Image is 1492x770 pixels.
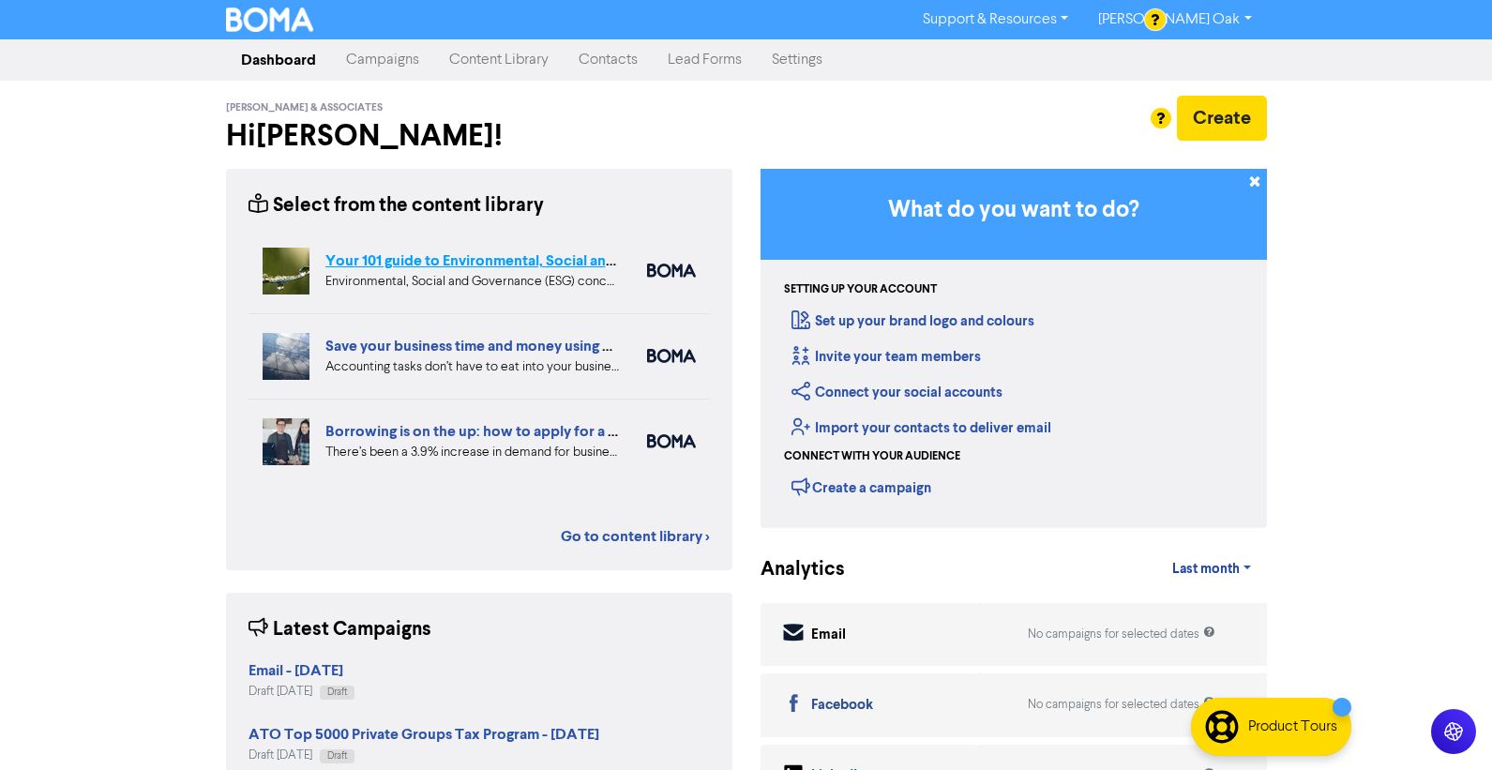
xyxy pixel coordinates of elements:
[327,751,347,761] span: Draft
[325,337,720,355] a: Save your business time and money using cloud accounting
[647,349,696,363] img: boma_accounting
[249,747,599,764] div: Draft [DATE]
[226,8,314,32] img: BOMA Logo
[249,615,431,644] div: Latest Campaigns
[653,41,757,79] a: Lead Forms
[647,264,696,278] img: boma
[761,555,821,584] div: Analytics
[791,312,1034,330] a: Set up your brand logo and colours
[1083,5,1266,35] a: [PERSON_NAME] Oak
[791,473,931,501] div: Create a campaign
[325,357,619,377] div: Accounting tasks don’t have to eat into your business time. With the right cloud accounting softw...
[789,197,1239,224] h3: What do you want to do?
[226,101,383,114] span: [PERSON_NAME] & Associates
[784,448,960,465] div: Connect with your audience
[331,41,434,79] a: Campaigns
[1172,561,1240,578] span: Last month
[325,272,619,292] div: Environmental, Social and Governance (ESG) concerns are a vital part of running a business. Our 1...
[791,348,981,366] a: Invite your team members
[249,661,343,680] strong: Email - [DATE]
[784,281,937,298] div: Setting up your account
[325,251,741,270] a: Your 101 guide to Environmental, Social and Governance (ESG)
[226,41,331,79] a: Dashboard
[1157,551,1266,588] a: Last month
[249,683,354,701] div: Draft [DATE]
[249,728,599,743] a: ATO Top 5000 Private Groups Tax Program - [DATE]
[327,687,347,697] span: Draft
[325,422,698,441] a: Borrowing is on the up: how to apply for a business loan
[811,695,873,717] div: Facebook
[249,664,343,679] a: Email - [DATE]
[226,118,732,154] h2: Hi [PERSON_NAME] !
[791,384,1002,401] a: Connect your social accounts
[1398,680,1492,770] iframe: Chat Widget
[647,434,696,448] img: boma
[757,41,837,79] a: Settings
[1028,696,1215,714] div: No campaigns for selected dates
[791,419,1051,437] a: Import your contacts to deliver email
[325,443,619,462] div: There’s been a 3.9% increase in demand for business loans from Aussie businesses. Find out the be...
[564,41,653,79] a: Contacts
[434,41,564,79] a: Content Library
[908,5,1083,35] a: Support & Resources
[561,525,710,548] a: Go to content library >
[1177,96,1267,141] button: Create
[1028,626,1215,643] div: No campaigns for selected dates
[811,625,846,646] div: Email
[249,725,599,744] strong: ATO Top 5000 Private Groups Tax Program - [DATE]
[761,169,1267,528] div: Getting Started in BOMA
[249,191,544,220] div: Select from the content library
